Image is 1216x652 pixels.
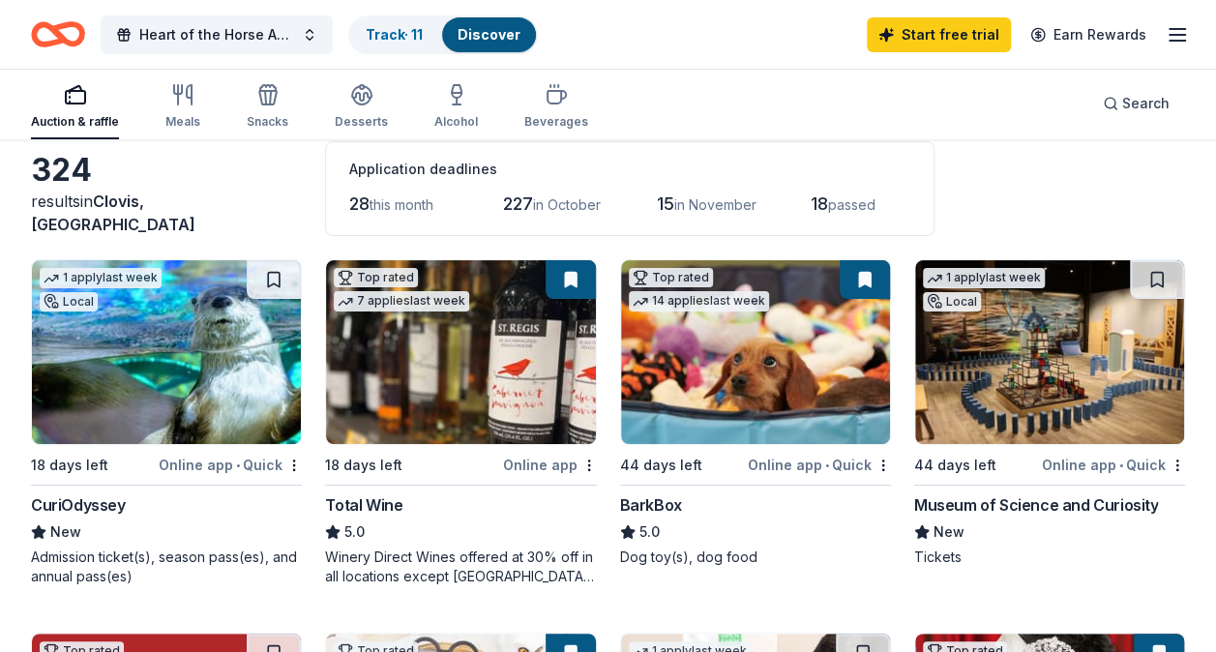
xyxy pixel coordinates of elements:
[335,75,388,139] button: Desserts
[620,548,891,567] div: Dog toy(s), dog food
[31,12,85,57] a: Home
[620,259,891,567] a: Image for BarkBoxTop rated14 applieslast week44 days leftOnline app•QuickBarkBox5.0Dog toy(s), do...
[524,114,588,130] div: Beverages
[40,268,162,288] div: 1 apply last week
[247,114,288,130] div: Snacks
[31,259,302,586] a: Image for CuriOdyssey1 applylast weekLocal18 days leftOnline app•QuickCuriOdysseyNewAdmission tic...
[629,268,713,287] div: Top rated
[139,23,294,46] span: Heart of the Horse Annual Fall Fundraiser Event
[326,260,595,444] img: Image for Total Wine
[334,291,469,311] div: 7 applies last week
[1087,84,1185,123] button: Search
[325,259,596,586] a: Image for Total WineTop rated7 applieslast week18 days leftOnline appTotal Wine5.0Winery Direct W...
[31,151,302,190] div: 324
[31,192,195,234] span: Clovis, [GEOGRAPHIC_DATA]
[434,114,478,130] div: Alcohol
[335,114,388,130] div: Desserts
[31,192,195,234] span: in
[923,268,1045,288] div: 1 apply last week
[914,454,996,477] div: 44 days left
[657,193,674,214] span: 15
[31,190,302,236] div: results
[621,260,890,444] img: Image for BarkBox
[914,493,1159,517] div: Museum of Science and Curiosity
[629,291,769,311] div: 14 applies last week
[620,454,702,477] div: 44 days left
[325,548,596,586] div: Winery Direct Wines offered at 30% off in all locations except [GEOGRAPHIC_DATA], [GEOGRAPHIC_DAT...
[349,193,370,214] span: 28
[748,453,891,477] div: Online app Quick
[1119,458,1123,473] span: •
[325,493,402,517] div: Total Wine
[914,548,1185,567] div: Tickets
[165,75,200,139] button: Meals
[236,458,240,473] span: •
[159,453,302,477] div: Online app Quick
[50,520,81,544] span: New
[1042,453,1185,477] div: Online app Quick
[31,114,119,130] div: Auction & raffle
[349,158,910,181] div: Application deadlines
[370,196,433,213] span: this month
[434,75,478,139] button: Alcohol
[31,493,126,517] div: CuriOdyssey
[674,196,756,213] span: in November
[620,493,682,517] div: BarkBox
[31,548,302,586] div: Admission ticket(s), season pass(es), and annual pass(es)
[503,193,533,214] span: 227
[325,454,402,477] div: 18 days left
[867,17,1011,52] a: Start free trial
[639,520,660,544] span: 5.0
[348,15,538,54] button: Track· 11Discover
[1122,92,1170,115] span: Search
[32,260,301,444] img: Image for CuriOdyssey
[934,520,964,544] span: New
[31,75,119,139] button: Auction & raffle
[503,453,597,477] div: Online app
[811,193,828,214] span: 18
[915,260,1184,444] img: Image for Museum of Science and Curiosity
[533,196,601,213] span: in October
[334,268,418,287] div: Top rated
[914,259,1185,567] a: Image for Museum of Science and Curiosity1 applylast weekLocal44 days leftOnline app•QuickMuseum ...
[458,26,520,43] a: Discover
[923,292,981,311] div: Local
[31,454,108,477] div: 18 days left
[101,15,333,54] button: Heart of the Horse Annual Fall Fundraiser Event
[344,520,365,544] span: 5.0
[366,26,423,43] a: Track· 11
[1019,17,1158,52] a: Earn Rewards
[40,292,98,311] div: Local
[825,458,829,473] span: •
[524,75,588,139] button: Beverages
[828,196,875,213] span: passed
[247,75,288,139] button: Snacks
[165,114,200,130] div: Meals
